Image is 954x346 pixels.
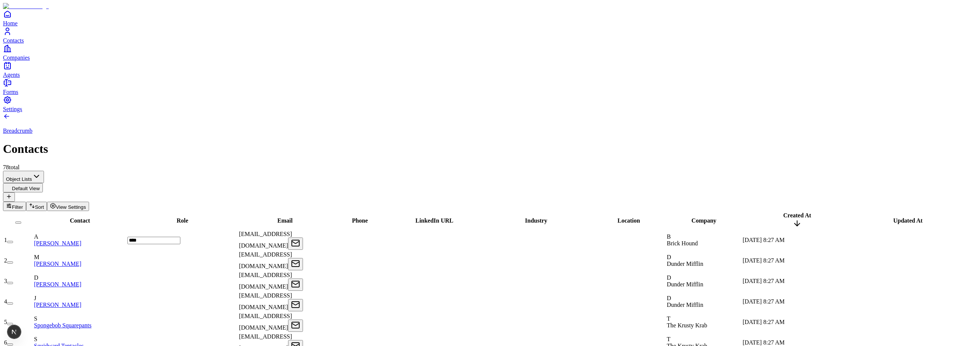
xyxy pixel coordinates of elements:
button: Open [288,299,303,311]
span: 1 [4,237,7,243]
h1: Contacts [3,142,951,156]
div: A [34,233,126,240]
span: [DATE] 8:27 AM [743,237,785,243]
a: [PERSON_NAME] [34,302,81,308]
a: [PERSON_NAME] [34,240,81,246]
span: Dunder Mifflin [667,261,703,267]
a: Spongebob Squarepants [34,322,91,328]
div: T [667,336,741,343]
button: Default View [3,183,43,192]
a: Companies [3,44,951,61]
span: Companies [3,54,30,61]
span: Contact [70,217,90,224]
a: Forms [3,78,951,95]
div: TThe Krusty Krab [667,315,741,329]
button: Sort [26,202,47,211]
button: View Settings [47,202,89,211]
div: B [667,233,741,240]
span: The Krusty Krab [667,322,707,328]
span: Created At [783,212,811,218]
div: D [34,274,126,281]
span: [EMAIL_ADDRESS][DOMAIN_NAME] [239,231,292,249]
div: S [34,315,126,322]
span: 5 [4,319,7,325]
span: Phone [352,217,368,224]
span: 4 [4,298,7,305]
span: Home [3,20,18,26]
button: Filter [3,202,26,211]
span: Email [277,217,293,224]
span: Role [177,217,188,224]
div: DDunder Mifflin [667,254,741,267]
span: Agents [3,72,20,78]
span: [EMAIL_ADDRESS][DOMAIN_NAME] [239,251,292,269]
button: Open [288,238,303,250]
span: [DATE] 8:27 AM [743,278,785,284]
div: J [34,295,126,302]
span: Contacts [3,37,24,44]
span: [EMAIL_ADDRESS][DOMAIN_NAME] [239,292,292,310]
span: Dunder Mifflin [667,281,703,287]
div: DDunder Mifflin [667,295,741,308]
a: [PERSON_NAME] [34,261,81,267]
div: BBrick Hound [667,233,741,247]
div: DDunder Mifflin [667,274,741,288]
span: Forms [3,89,18,95]
span: Dunder Mifflin [667,302,703,308]
span: [EMAIL_ADDRESS][DOMAIN_NAME] [239,313,292,331]
span: 2 [4,257,7,264]
span: Location [617,217,640,224]
span: [DATE] 8:27 AM [743,339,785,346]
a: Contacts [3,27,951,44]
div: M [34,254,126,261]
div: D [667,295,741,302]
span: [DATE] 8:27 AM [743,257,785,264]
span: Sort [35,204,44,210]
span: Company [692,217,717,224]
span: View Settings [56,204,86,210]
div: T [667,315,741,322]
span: [DATE] 8:27 AM [743,298,785,305]
a: Home [3,10,951,26]
button: Open [288,258,303,270]
p: Breadcrumb [3,128,951,134]
div: 78 total [3,164,951,171]
a: Settings [3,95,951,112]
div: D [667,274,741,281]
span: Settings [3,106,22,112]
span: 6 [4,339,7,346]
span: [DATE] 8:27 AM [743,319,785,325]
span: LinkedIn URL [416,217,454,224]
span: Filter [12,204,23,210]
span: Brick Hound [667,240,698,246]
span: 3 [4,278,7,284]
div: S [34,336,126,343]
span: Updated At [893,217,923,224]
button: Open [288,320,303,332]
a: Agents [3,61,951,78]
span: [EMAIL_ADDRESS][DOMAIN_NAME] [239,272,292,290]
a: Breadcrumb [3,115,951,134]
span: Industry [525,217,547,224]
a: [PERSON_NAME] [34,281,81,287]
img: Item Brain Logo [3,3,49,10]
button: Open [288,279,303,291]
div: D [667,254,741,261]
